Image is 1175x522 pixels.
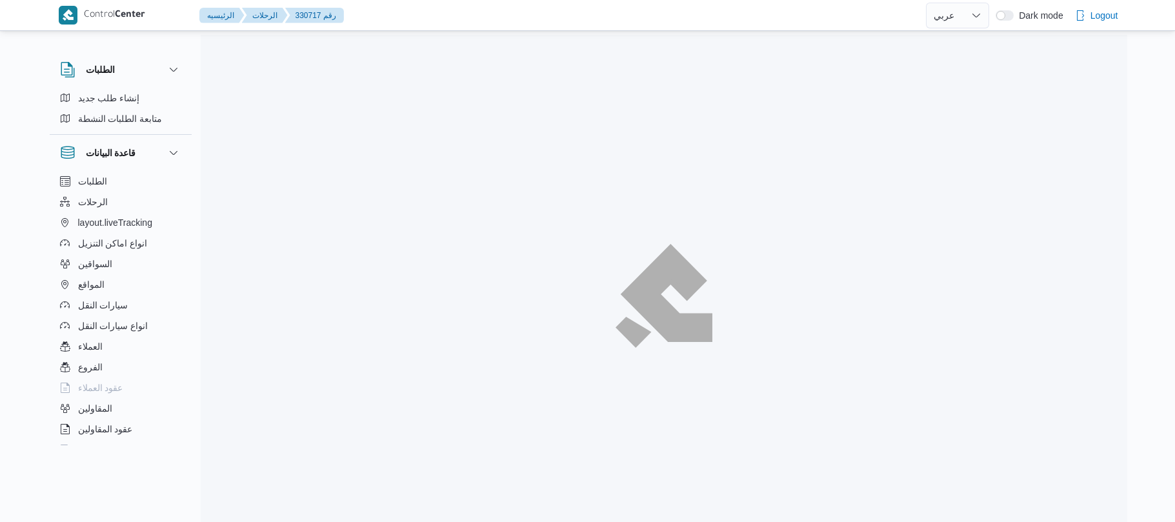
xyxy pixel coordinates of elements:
button: الرحلات [55,192,186,212]
span: المواقع [78,277,105,292]
div: قاعدة البيانات [50,171,192,450]
button: متابعة الطلبات النشطة [55,108,186,129]
button: إنشاء طلب جديد [55,88,186,108]
span: الطلبات [78,174,107,189]
span: Logout [1090,8,1118,23]
button: السواقين [55,254,186,274]
button: المواقع [55,274,186,295]
span: Dark mode [1014,10,1063,21]
button: المقاولين [55,398,186,419]
span: عقود المقاولين [78,421,133,437]
button: layout.liveTracking [55,212,186,233]
span: السواقين [78,256,112,272]
span: متابعة الطلبات النشطة [78,111,163,126]
span: إنشاء طلب جديد [78,90,140,106]
button: 330717 رقم [285,8,344,23]
button: قاعدة البيانات [60,145,181,161]
img: X8yXhbKr1z7QwAAAABJRU5ErkJggg== [59,6,77,25]
span: اجهزة التليفون [78,442,132,457]
button: عقود العملاء [55,377,186,398]
span: عقود العملاء [78,380,123,396]
h3: الطلبات [86,62,115,77]
button: عقود المقاولين [55,419,186,439]
span: سيارات النقل [78,297,128,313]
span: العملاء [78,339,103,354]
button: الرحلات [242,8,288,23]
div: الطلبات [50,88,192,134]
button: الطلبات [60,62,181,77]
span: المقاولين [78,401,112,416]
button: اجهزة التليفون [55,439,186,460]
span: الرحلات [78,194,108,210]
span: انواع اماكن التنزيل [78,236,148,251]
span: الفروع [78,359,103,375]
button: Logout [1070,3,1123,28]
span: layout.liveTracking [78,215,152,230]
b: Center [115,10,145,21]
button: انواع سيارات النقل [55,316,186,336]
button: الرئيسيه [199,8,245,23]
span: انواع سيارات النقل [78,318,148,334]
h3: قاعدة البيانات [86,145,136,161]
img: ILLA Logo [623,252,705,339]
button: العملاء [55,336,186,357]
button: الفروع [55,357,186,377]
button: انواع اماكن التنزيل [55,233,186,254]
button: الطلبات [55,171,186,192]
button: سيارات النقل [55,295,186,316]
